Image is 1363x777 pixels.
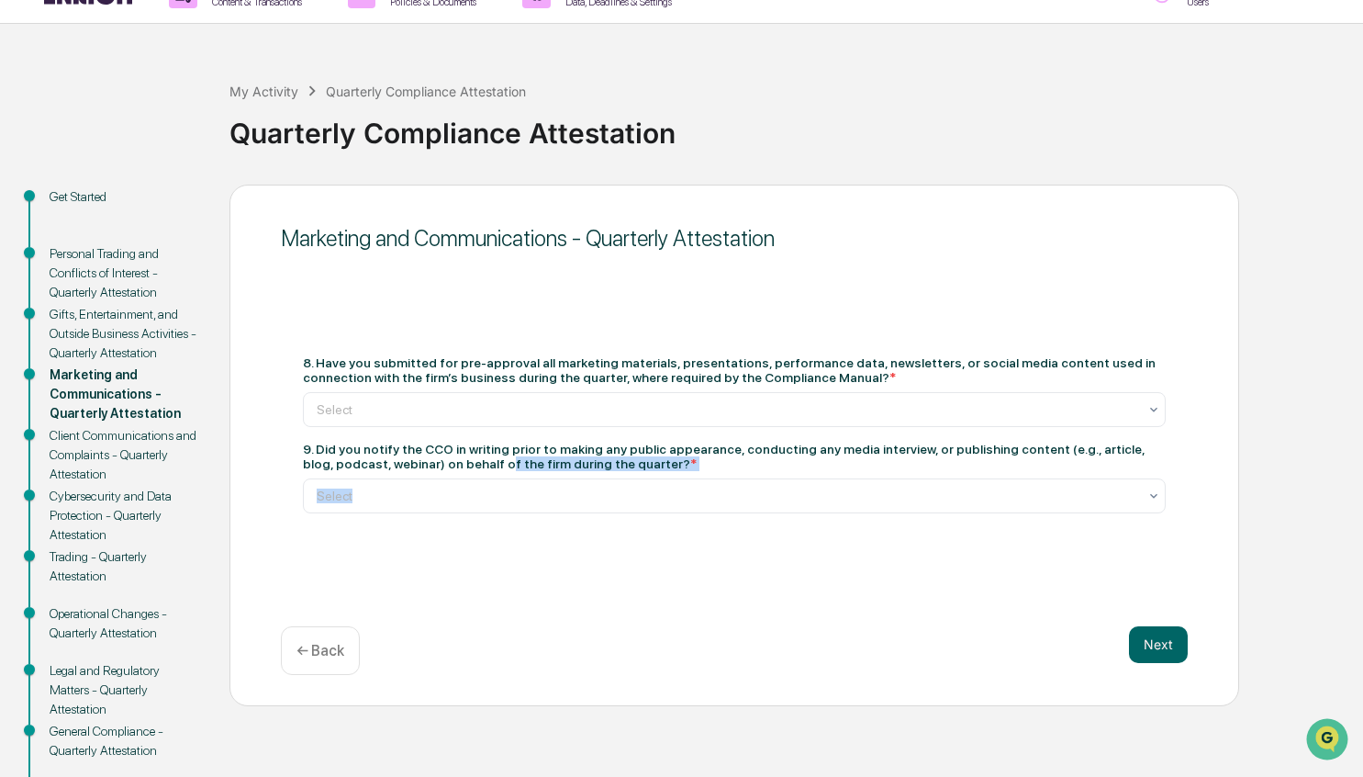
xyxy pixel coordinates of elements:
div: Get Started [50,187,200,207]
div: 9. Did you notify the CCO in writing prior to making any public appearance, conducting any media ... [303,442,1166,471]
div: We're available if you need us! [62,159,232,174]
div: Personal Trading and Conflicts of Interest - Quarterly Attestation [50,244,200,302]
p: How can we help? [18,39,334,68]
button: Next [1129,626,1188,663]
a: 🖐️Preclearance [11,224,126,257]
div: 8. Have you submitted for pre-approval all marketing materials, presentations, performance data, ... [303,355,1166,385]
a: 🗄️Attestations [126,224,235,257]
div: General Compliance - Quarterly Attestation [50,722,200,760]
div: 🔎 [18,268,33,283]
a: 🔎Data Lookup [11,259,123,292]
div: Operational Changes - Quarterly Attestation [50,604,200,643]
div: Quarterly Compliance Attestation [229,102,1354,150]
div: Legal and Regulatory Matters - Quarterly Attestation [50,661,200,719]
span: Data Lookup [37,266,116,285]
div: Cybersecurity and Data Protection - Quarterly Attestation [50,487,200,545]
div: Client Communications and Complaints - Quarterly Attestation [50,426,200,484]
p: ← Back [296,642,344,659]
div: 🖐️ [18,233,33,248]
span: Preclearance [37,231,118,250]
div: My Activity [229,84,298,99]
div: Start new chat [62,141,301,159]
div: 🗄️ [133,233,148,248]
span: Pylon [183,311,222,325]
span: Attestations [151,231,228,250]
img: 1746055101610-c473b297-6a78-478c-a979-82029cc54cd1 [18,141,51,174]
div: Gifts, Entertainment, and Outside Business Activities - Quarterly Attestation [50,305,200,363]
div: Quarterly Compliance Attestation [326,84,526,99]
div: Trading - Quarterly Attestation [50,547,200,586]
iframe: Open customer support [1304,716,1354,766]
div: Marketing and Communications - Quarterly Attestation [281,225,1188,252]
div: Marketing and Communications - Quarterly Attestation [50,366,200,423]
a: Powered byPylon [129,310,222,325]
button: Start new chat [312,146,334,168]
